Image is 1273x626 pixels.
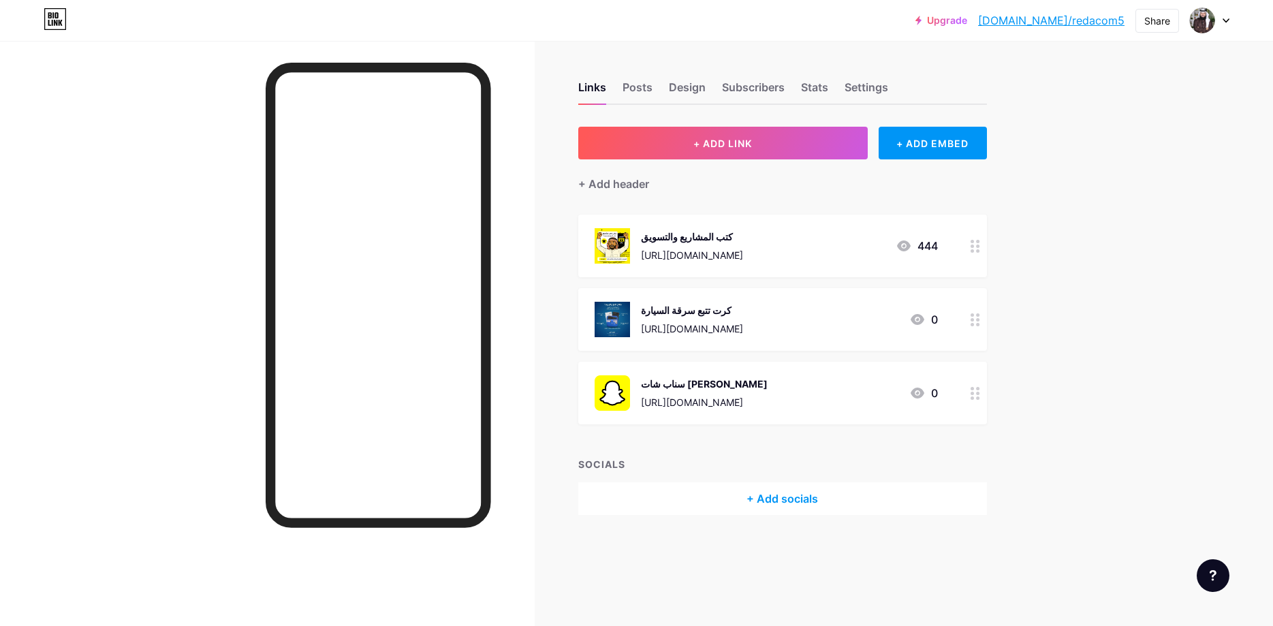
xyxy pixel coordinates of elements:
a: [DOMAIN_NAME]/redacom5 [978,12,1125,29]
div: 0 [909,311,938,328]
div: Posts [623,79,653,104]
div: [URL][DOMAIN_NAME] [641,322,743,336]
img: كرت تتبع سرقة السيارة [595,302,630,337]
div: Share [1144,14,1170,28]
div: كتب المشاريع والتسويق [641,230,743,244]
div: Stats [801,79,828,104]
div: 0 [909,385,938,401]
div: 444 [896,238,938,254]
img: rashm CS [1189,7,1215,33]
div: + ADD EMBED [879,127,987,159]
div: [URL][DOMAIN_NAME] [641,248,743,262]
div: + Add socials [578,482,987,515]
div: Subscribers [722,79,785,104]
div: [URL][DOMAIN_NAME] [641,395,768,409]
div: Settings [845,79,888,104]
div: سناب شات [PERSON_NAME] [641,377,768,391]
div: + Add header [578,176,649,192]
div: Links [578,79,606,104]
img: سناب شات رضا العواد [595,375,630,411]
div: Design [669,79,706,104]
button: + ADD LINK [578,127,868,159]
div: SOCIALS [578,457,987,471]
a: Upgrade [915,15,967,26]
span: + ADD LINK [693,138,752,149]
div: كرت تتبع سرقة السيارة [641,303,743,317]
img: كتب المشاريع والتسويق [595,228,630,264]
